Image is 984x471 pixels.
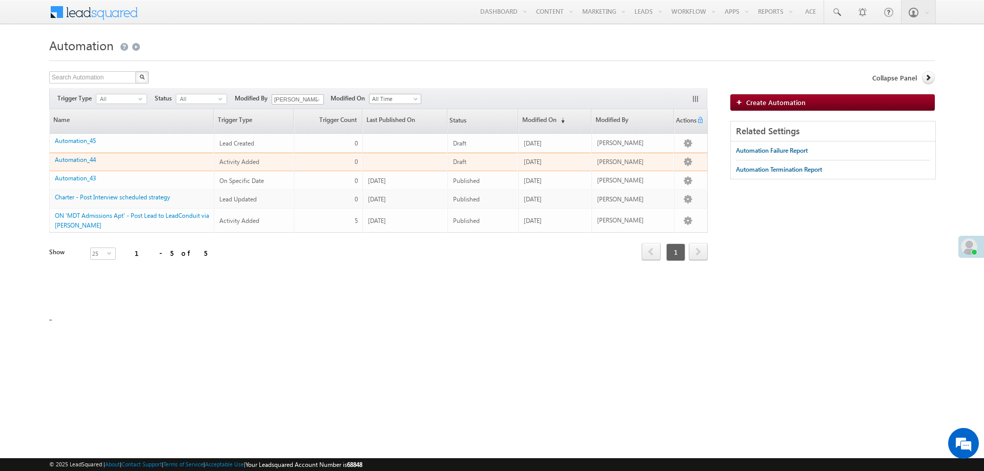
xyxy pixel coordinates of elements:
[453,158,466,166] span: Draft
[368,217,386,224] span: [DATE]
[219,177,264,185] span: On Specific Date
[139,74,145,79] img: Search
[731,121,935,141] div: Related Settings
[355,195,358,203] span: 0
[355,158,358,166] span: 0
[736,160,822,179] a: Automation Termination Report
[219,217,259,224] span: Activity Added
[674,110,696,133] span: Actions
[49,248,82,257] div: Show
[50,109,213,133] a: Name
[363,109,447,133] a: Last Published On
[219,195,257,203] span: Lead Updated
[557,116,565,125] span: (sorted descending)
[163,461,203,467] a: Terms of Service
[49,37,114,53] span: Automation
[91,248,107,259] span: 25
[689,243,708,260] span: next
[205,461,244,467] a: Acceptable Use
[519,109,591,133] a: Modified On(sorted descending)
[736,146,808,155] div: Automation Failure Report
[135,247,207,259] div: 1 - 5 of 5
[592,109,673,133] a: Modified By
[214,109,293,133] a: Trigger Type
[218,96,227,101] span: select
[294,109,362,133] a: Trigger Count
[689,244,708,260] a: next
[310,95,323,105] a: Show All Items
[107,251,115,255] span: select
[219,158,259,166] span: Activity Added
[370,94,418,104] span: All Time
[347,461,362,468] span: 68848
[49,34,935,321] div: _
[597,138,670,148] div: [PERSON_NAME]
[245,461,362,468] span: Your Leadsquared Account Number is
[369,94,421,104] a: All Time
[746,98,806,107] span: Create Automation
[524,195,542,203] span: [DATE]
[872,73,917,83] span: Collapse Panel
[55,137,96,145] a: Automation_45
[736,99,746,105] img: add_icon.png
[597,216,670,225] div: [PERSON_NAME]
[453,139,466,147] span: Draft
[736,165,822,174] div: Automation Termination Report
[524,177,542,185] span: [DATE]
[55,193,170,201] a: Charter - Post Interview scheduled strategy
[736,141,808,160] a: Automation Failure Report
[331,94,369,103] span: Modified On
[597,157,670,167] div: [PERSON_NAME]
[355,217,358,224] span: 5
[597,195,670,204] div: [PERSON_NAME]
[642,243,661,260] span: prev
[105,461,120,467] a: About
[368,195,386,203] span: [DATE]
[138,96,147,101] span: select
[453,217,480,224] span: Published
[524,139,542,147] span: [DATE]
[355,139,358,147] span: 0
[272,94,324,105] input: Type to Search
[666,243,685,261] span: 1
[57,94,96,103] span: Trigger Type
[453,195,480,203] span: Published
[355,177,358,185] span: 0
[524,158,542,166] span: [DATE]
[121,461,162,467] a: Contact Support
[55,174,96,182] a: Automation_43
[55,156,96,163] a: Automation_44
[524,217,542,224] span: [DATE]
[642,244,661,260] a: prev
[176,94,218,104] span: All
[448,110,466,133] span: Status
[368,177,386,185] span: [DATE]
[219,139,254,147] span: Lead Created
[597,176,670,185] div: [PERSON_NAME]
[155,94,176,103] span: Status
[235,94,272,103] span: Modified By
[49,460,362,469] span: © 2025 LeadSquared | | | | |
[96,94,138,104] span: All
[55,212,209,229] a: ON 'MDT Admissions Apt' - Post Lead to LeadConduit via [PERSON_NAME]
[453,177,480,185] span: Published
